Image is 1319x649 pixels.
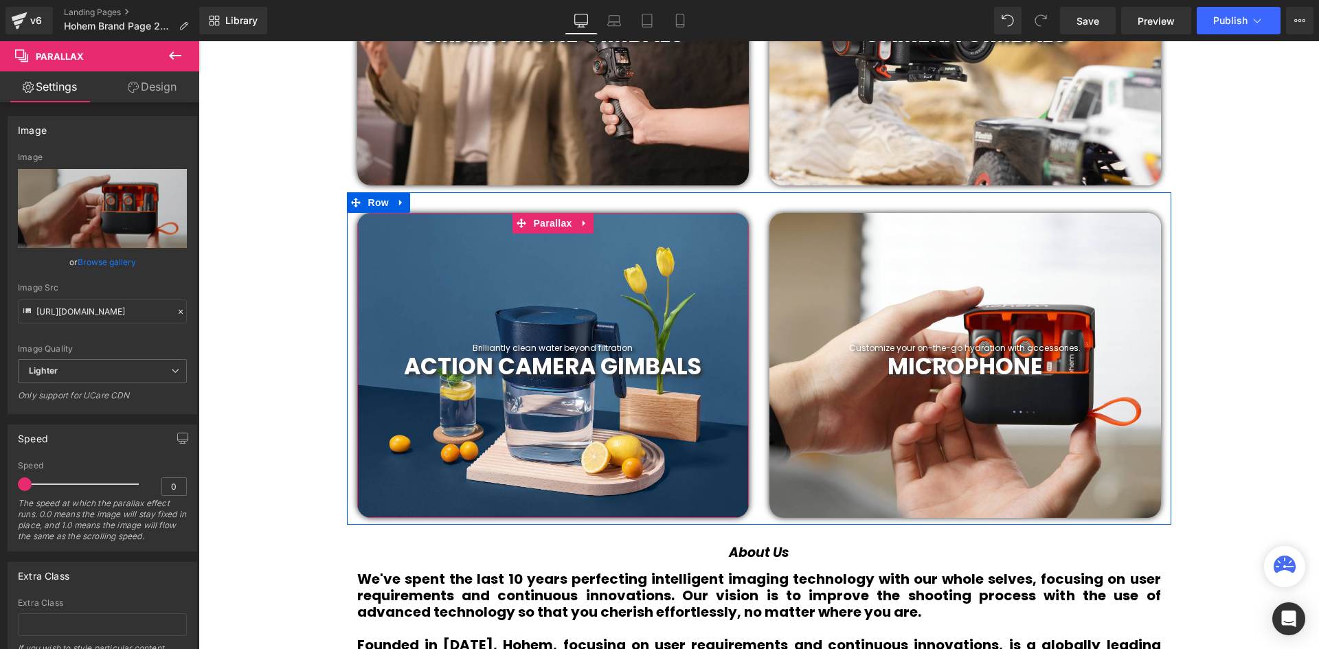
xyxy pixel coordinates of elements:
[102,71,202,102] a: Design
[598,7,631,34] a: Laptop
[1076,14,1099,28] span: Save
[5,7,53,34] a: v6
[565,7,598,34] a: Desktop
[689,309,844,341] b: MICROPHONE
[64,21,173,32] span: Hohem Brand Page 2025
[1027,7,1055,34] button: Redo
[18,498,187,551] div: The speed at which the parallax effect runs. 0.0 means the image will stay fixed in place, and 1....
[994,7,1022,34] button: Undo
[18,425,48,444] div: Speed
[1197,7,1281,34] button: Publish
[18,255,187,269] div: or
[1138,14,1175,28] span: Preview
[18,117,47,136] div: Image
[1213,15,1248,26] span: Publish
[18,461,187,470] div: Speed
[194,151,212,172] a: Expand / Collapse
[199,7,267,34] a: New Library
[18,283,187,293] div: Image Src
[1121,7,1191,34] a: Preview
[530,502,591,521] i: About Us
[18,344,187,354] div: Image Quality
[1286,7,1314,34] button: More
[377,172,395,192] a: Expand / Collapse
[631,7,664,34] a: Tablet
[18,152,187,162] div: Image
[29,365,58,376] b: Lighter
[18,598,187,608] div: Extra Class
[18,390,187,410] div: Only support for UCare CDN
[571,302,962,312] h1: Customize your on-the-go hydration with accessories.
[64,7,199,18] a: Landing Pages
[18,562,69,582] div: Extra Class
[664,7,697,34] a: Mobile
[159,528,962,580] b: We've spent the last 10 years perfecting intelligent imaging technology with our whole selves, fo...
[159,594,962,646] b: Founded in [DATE], Hohem, focusing on user requirements and continuous innovations, is a globally...
[205,309,503,341] span: ACTION CAMERA GIMBALS
[78,250,136,274] a: Browse gallery
[225,14,258,27] span: Library
[27,12,45,30] div: v6
[166,151,194,172] span: Row
[159,302,550,312] h1: Brilliantly clean water beyond filtration
[18,299,187,323] input: Link
[36,51,84,62] span: Parallax
[1272,602,1305,635] div: Open Intercom Messenger
[331,172,376,192] span: Parallax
